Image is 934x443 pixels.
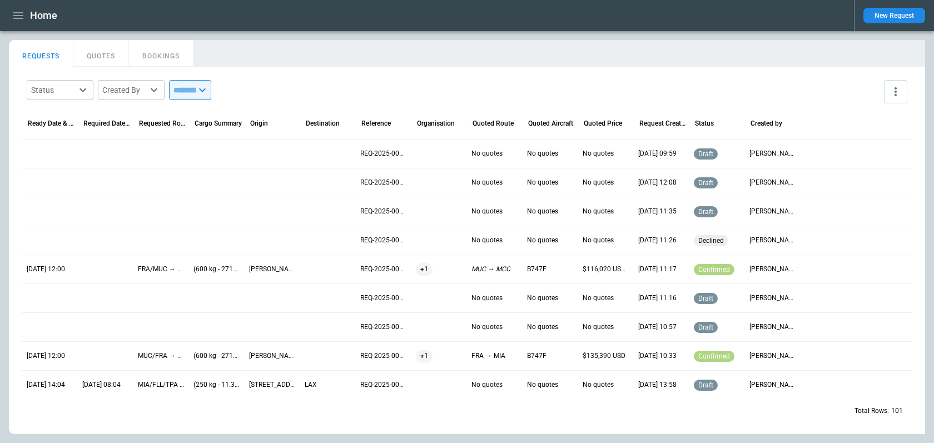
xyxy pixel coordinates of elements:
p: MIA/FLL/TPA → LAX [138,380,185,390]
span: draft [696,381,716,389]
div: Status [695,120,714,127]
span: draft [696,179,716,187]
p: No quotes [583,149,614,158]
p: $135,390 USD [583,351,625,361]
p: No quotes [471,380,503,390]
span: confirmed [696,352,732,360]
p: No quotes [471,149,503,158]
div: Destination [306,120,340,127]
button: New Request [863,8,925,23]
p: REQ-2025-000146 [360,265,407,274]
p: REQ-2025-000148 [360,207,407,216]
div: No a/c availability [694,235,728,246]
p: LAX [305,380,317,390]
p: Myles Cummins [749,322,796,332]
p: B747F [527,265,547,274]
span: draft [696,208,716,216]
div: Requested Route [139,120,186,127]
p: REQ-2025-000144 [360,322,407,332]
p: 22/09/2025 13:58 [638,380,677,390]
p: FRA/MUC → MIA/MCO [138,265,185,274]
span: draft [696,150,716,158]
span: draft [696,295,716,302]
span: +1 [416,255,433,283]
p: Evert van de Beekstraat 202, 1118 CP Schiphol, Netherlands [249,265,296,274]
p: No quotes [471,293,503,303]
p: 23/09/2025 08:04 [82,380,121,390]
span: +1 [416,342,433,370]
p: (250 kg - 11.3 ft³) Automotive [193,380,240,390]
p: 10/09/2025 12:00 [27,265,65,274]
button: REQUESTS [9,40,73,67]
button: more [884,80,907,103]
p: Myles Cummins [749,236,796,245]
p: No quotes [527,207,558,216]
p: 24/09/2025 11:26 [638,236,677,245]
p: REQ-2025-000147 [360,236,407,245]
p: REQ-2025-000150 [360,149,407,158]
div: Quoted Price [584,120,622,127]
div: Quoted Route [473,120,514,127]
p: Total Rows: [854,406,889,416]
p: Myles Cummins [749,149,796,158]
p: Myles Cummins [749,207,796,216]
div: Reference [361,120,391,127]
p: No quotes [527,293,558,303]
p: No quotes [471,207,503,216]
p: 10/09/2025 12:00 [27,351,65,361]
p: No quotes [471,322,503,332]
span: declined [696,237,726,245]
p: FRA → MIA [471,351,505,361]
div: Created by [751,120,782,127]
p: No quotes [527,236,558,245]
span: draft [696,323,716,331]
p: Myles Cummins [749,351,796,361]
p: Evert van de Beekstraat 202, 1118 CP Schiphol, Netherlands [249,351,296,361]
p: 24/09/2025 11:35 [638,207,677,216]
p: Myles Cummins [749,178,796,187]
p: MUC → MCO [471,265,510,274]
p: 24/09/2025 11:17 [638,265,677,274]
p: Myles Cummins [749,293,796,303]
p: 101 [891,406,903,416]
p: MUC/FRA → MCO/MIA [138,351,185,361]
button: QUOTES [73,40,129,67]
p: No quotes [471,178,503,187]
p: No quotes [583,178,614,187]
div: Organisation [417,120,455,127]
p: B747F [527,351,547,361]
p: REQ-2025-000145 [360,293,407,303]
p: (600 kg - 2712.17 ft³) [193,351,240,361]
p: Simon Watson [749,380,796,390]
div: Quoted Aircraft [528,120,573,127]
p: No quotes [583,322,614,332]
p: 22/09/2025 14:04 [27,380,65,390]
div: Created By [102,84,147,96]
p: No quotes [527,322,558,332]
p: No quotes [583,293,614,303]
p: Myles Cummins [749,265,796,274]
p: REQ-2025-000143 [360,351,407,361]
h1: Home [30,9,57,22]
p: No quotes [527,380,558,390]
span: confirmed [696,266,732,273]
p: No quotes [583,207,614,216]
p: 2100 NW 42nd Ave, Miami, FL 33142, United States [249,380,296,390]
p: No quotes [527,149,558,158]
p: REQ-2025-000149 [360,178,407,187]
p: 23/09/2025 10:33 [638,351,677,361]
p: No quotes [583,236,614,245]
div: Ready Date & Time (UTC) [28,120,75,127]
p: 24/09/2025 11:16 [638,293,677,303]
p: REQ-2025-000142 [360,380,407,390]
div: Request Created At (UTC) [639,120,687,127]
p: 01/10/2025 09:59 [638,149,677,158]
p: (600 kg - 2712.17 ft³) Other [193,265,240,274]
p: 24/09/2025 10:57 [638,322,677,332]
p: No quotes [583,380,614,390]
p: No quotes [471,236,503,245]
button: BOOKINGS [129,40,193,67]
div: Status [31,84,76,96]
div: Required Date & Time (UTC) [83,120,131,127]
p: 24/09/2025 12:08 [638,178,677,187]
